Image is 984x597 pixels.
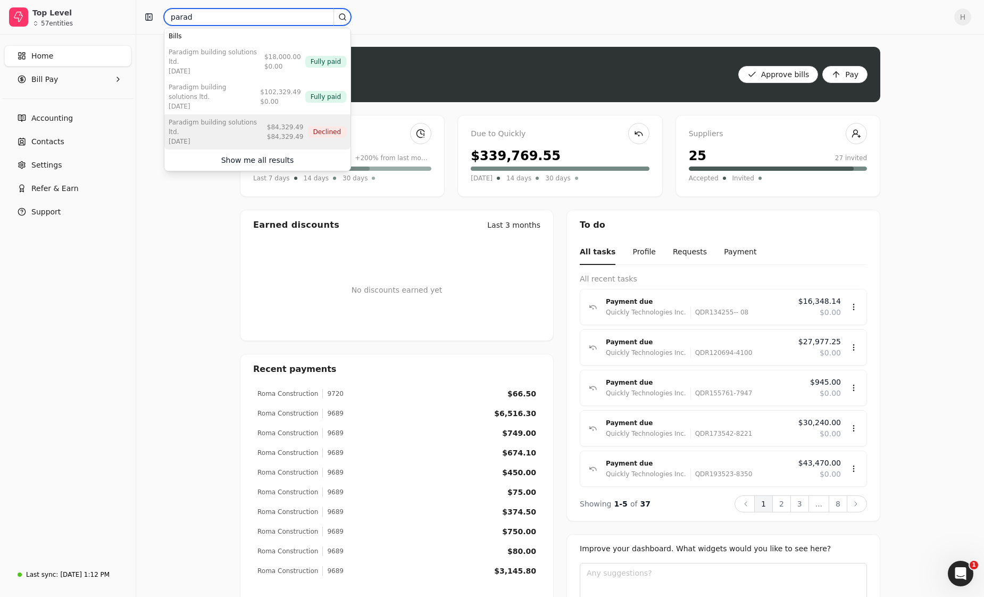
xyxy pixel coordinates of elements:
[580,273,867,285] div: All recent tasks
[31,113,73,124] span: Accounting
[820,347,841,359] span: $0.00
[494,566,536,577] div: $3,145.80
[221,155,294,166] div: Show me all results
[322,507,344,517] div: 9689
[169,137,263,146] div: [DATE]
[690,347,753,358] div: QDR120694-4100
[502,428,536,439] div: $749.00
[355,153,431,163] div: +200% from last month
[772,495,791,512] button: 2
[169,102,256,111] div: [DATE]
[257,527,318,536] div: Roma Construction
[970,561,978,569] span: 1
[322,448,344,458] div: 9689
[507,388,536,400] div: $66.50
[690,469,753,479] div: QDR193523-8350
[545,173,570,184] span: 30 days
[494,408,536,419] div: $6,516.30
[690,428,753,439] div: QDR173542-8221
[798,296,841,307] span: $16,348.14
[640,500,651,508] span: 37
[471,128,649,140] div: Due to Quickly
[164,28,351,150] div: Suggestions
[253,219,339,231] div: Earned discounts
[322,409,344,418] div: 9689
[798,417,841,428] span: $30,240.00
[506,173,531,184] span: 14 days
[169,67,260,76] div: [DATE]
[322,546,344,556] div: 9689
[343,173,368,184] span: 30 days
[4,201,131,222] button: Support
[267,122,304,132] div: $84,329.49
[31,136,64,147] span: Contacts
[507,487,536,498] div: $75.00
[790,495,809,512] button: 3
[954,9,971,26] button: H
[808,495,829,512] button: ...
[606,377,802,388] div: Payment due
[166,152,348,169] button: Show me all results
[26,570,58,579] div: Last sync:
[257,468,318,477] div: Roma Construction
[322,389,344,399] div: 9720
[260,97,301,106] div: $0.00
[267,132,304,142] div: $84,329.49
[690,388,753,399] div: QDR155761-7947
[257,507,318,517] div: Roma Construction
[606,469,686,479] div: Quickly Technologies Inc.
[948,561,973,586] iframe: Intercom live chat
[41,20,73,27] div: 57 entities
[835,153,867,163] div: 27 invited
[820,469,841,480] span: $0.00
[487,220,540,231] div: Last 3 months
[810,377,841,388] span: $945.00
[4,154,131,176] a: Settings
[820,307,841,318] span: $0.00
[606,307,686,318] div: Quickly Technologies Inc.
[606,388,686,399] div: Quickly Technologies Inc.
[798,458,841,469] span: $43,470.00
[507,546,536,557] div: $80.00
[264,62,301,71] div: $0.00
[632,240,656,265] button: Profile
[322,566,344,576] div: 9689
[31,206,61,218] span: Support
[257,566,318,576] div: Roma Construction
[31,183,79,194] span: Refer & Earn
[304,173,329,184] span: 14 days
[264,52,301,62] div: $18,000.00
[630,500,638,508] span: of
[31,51,53,62] span: Home
[60,570,110,579] div: [DATE] 1:12 PM
[169,118,263,137] div: Paradigm Building Solutions Ltd.
[614,500,628,508] span: 1 - 5
[311,92,341,102] span: Fully paid
[257,487,318,497] div: Roma Construction
[260,87,301,97] div: $102,329.49
[689,146,706,165] div: 25
[257,448,318,458] div: Roma Construction
[311,57,341,67] span: Fully paid
[164,9,351,26] input: Search
[313,127,341,137] span: Declined
[820,428,841,440] span: $0.00
[567,210,880,240] div: To do
[580,543,867,554] div: Improve your dashboard. What widgets would you like to see here?
[673,240,707,265] button: Requests
[4,131,131,152] a: Contacts
[606,296,790,307] div: Payment due
[253,173,290,184] span: Last 7 days
[606,428,686,439] div: Quickly Technologies Inc.
[471,146,561,165] div: $339,769.55
[580,500,611,508] span: Showing
[31,160,62,171] span: Settings
[257,409,318,418] div: Roma Construction
[322,487,344,497] div: 9689
[689,128,867,140] div: Suppliers
[502,526,536,537] div: $750.00
[798,336,841,347] span: $27,977.25
[738,66,819,83] button: Approve bills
